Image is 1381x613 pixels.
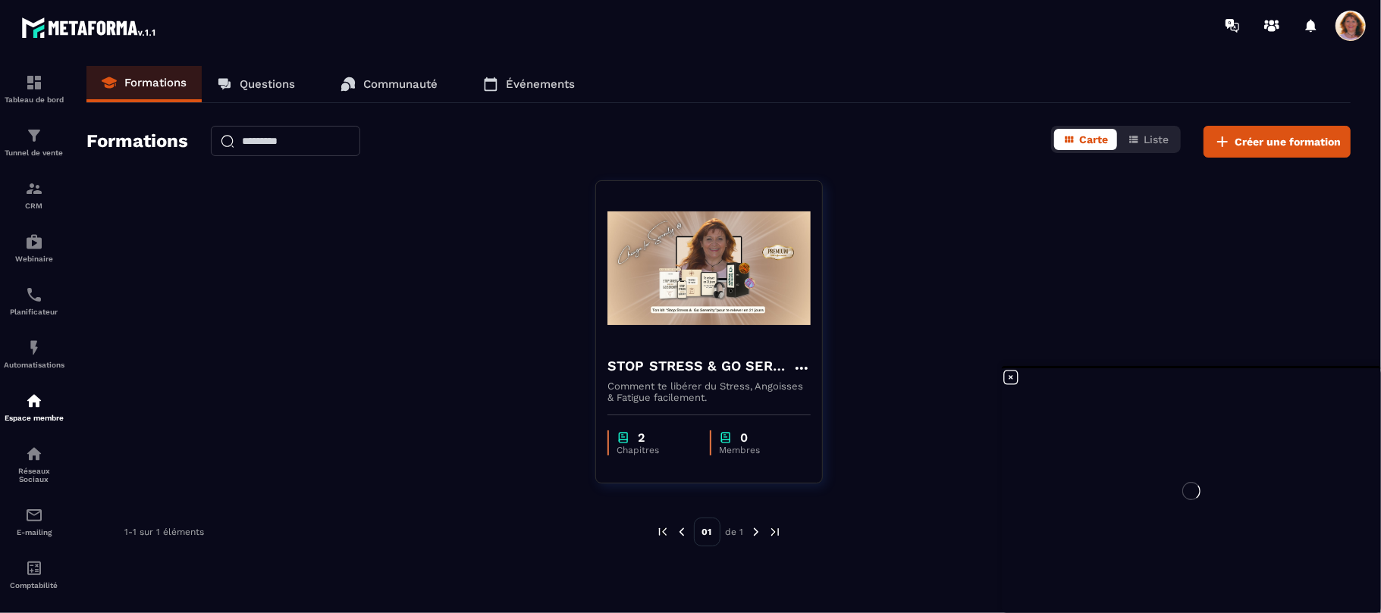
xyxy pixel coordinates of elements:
p: 01 [694,518,720,546]
a: formation-backgroundSTOP STRESS & GO SERENITY ©Comment te libérer du Stress, Angoisses & Fatigue ... [595,180,842,502]
p: E-mailing [4,528,64,536]
p: Événements [506,77,575,91]
img: next [749,525,763,539]
p: Tableau de bord [4,95,64,104]
a: emailemailE-mailing [4,495,64,548]
img: formation [25,73,43,92]
a: schedulerschedulerPlanificateur [4,274,64,327]
a: automationsautomationsWebinaire [4,221,64,274]
p: 1-1 sur 1 éléments [124,527,204,537]
p: Espace membre [4,414,64,422]
img: formation [25,180,43,198]
button: Créer une formation [1204,126,1351,158]
span: Carte [1079,133,1108,145]
img: scheduler [25,286,43,304]
a: automationsautomationsEspace membre [4,380,64,433]
p: 2 [638,430,645,445]
p: 0 [740,430,748,445]
p: Comptabilité [4,581,64,590]
img: chapter [617,430,630,445]
a: Questions [202,66,310,102]
a: Communauté [325,66,453,102]
p: CRM [4,202,64,210]
img: prev [656,525,670,539]
h2: Formations [86,126,188,158]
p: Comment te libérer du Stress, Angoisses & Fatigue facilement. [607,380,811,403]
p: Formations [124,76,187,89]
a: accountantaccountantComptabilité [4,548,64,601]
a: Événements [468,66,590,102]
img: logo [21,14,158,41]
p: Webinaire [4,255,64,263]
a: formationformationTableau de bord [4,62,64,115]
a: formationformationCRM [4,168,64,221]
img: formation-background [607,192,811,344]
button: Liste [1119,129,1178,150]
img: automations [25,392,43,410]
img: social-network [25,445,43,463]
span: Liste [1144,133,1169,145]
a: automationsautomationsAutomatisations [4,327,64,380]
p: Questions [240,77,295,91]
img: accountant [25,559,43,577]
p: Réseaux Sociaux [4,467,64,483]
a: Formations [86,66,202,102]
img: formation [25,127,43,145]
img: automations [25,233,43,251]
img: prev [675,525,689,539]
span: Créer une formation [1235,134,1341,149]
h4: STOP STRESS & GO SERENITY © [607,355,793,377]
p: Communauté [363,77,438,91]
a: social-networksocial-networkRéseaux Sociaux [4,433,64,495]
p: Chapitres [617,445,695,455]
img: automations [25,339,43,357]
p: Automatisations [4,361,64,369]
img: next [768,525,782,539]
a: formationformationTunnel de vente [4,115,64,168]
img: chapter [719,430,733,445]
button: Carte [1054,129,1117,150]
p: Planificateur [4,308,64,316]
p: de 1 [726,526,744,538]
p: Membres [719,445,796,455]
p: Tunnel de vente [4,149,64,157]
img: email [25,506,43,524]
